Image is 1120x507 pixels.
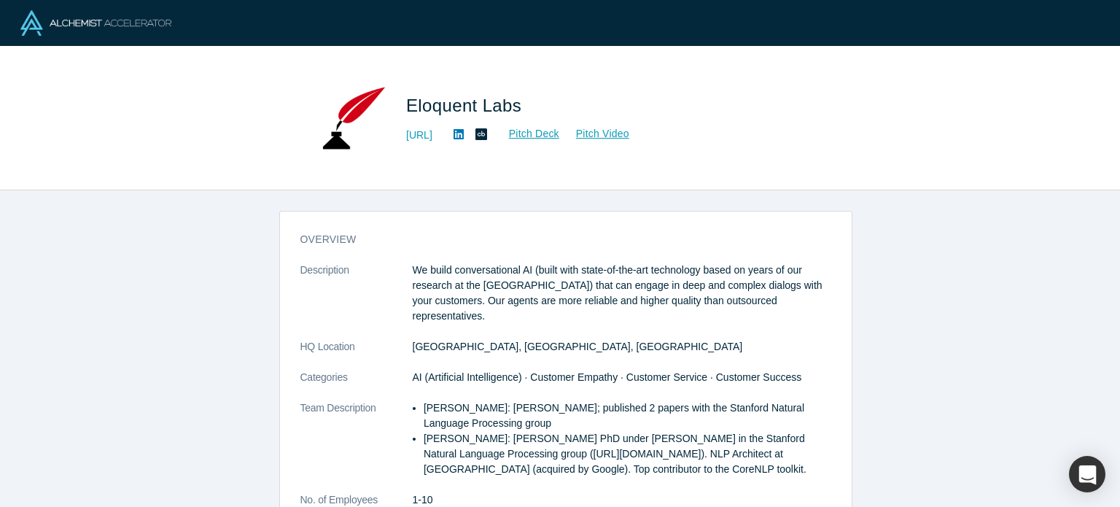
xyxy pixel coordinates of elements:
a: [URL] [406,128,432,143]
img: Eloquent Labs's Logo [284,67,386,169]
dt: Team Description [300,400,413,492]
dt: Categories [300,370,413,400]
dd: [GEOGRAPHIC_DATA], [GEOGRAPHIC_DATA], [GEOGRAPHIC_DATA] [413,339,831,355]
p: [PERSON_NAME]: [PERSON_NAME]; published 2 papers with the Stanford Natural Language Processing group [424,400,831,431]
p: We build conversational AI (built with state-of-the-art technology based on years of our research... [413,263,831,324]
h3: overview [300,232,811,247]
span: AI (Artificial Intelligence) · Customer Empathy · Customer Service · Customer Success [413,371,802,383]
p: [PERSON_NAME]: [PERSON_NAME] PhD under [PERSON_NAME] in the Stanford Natural Language Processing ... [424,431,831,477]
a: Pitch Video [560,125,630,142]
img: Alchemist Logo [20,10,171,36]
a: Pitch Deck [493,125,560,142]
dt: HQ Location [300,339,413,370]
span: Eloquent Labs [406,96,526,115]
dt: Description [300,263,413,339]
